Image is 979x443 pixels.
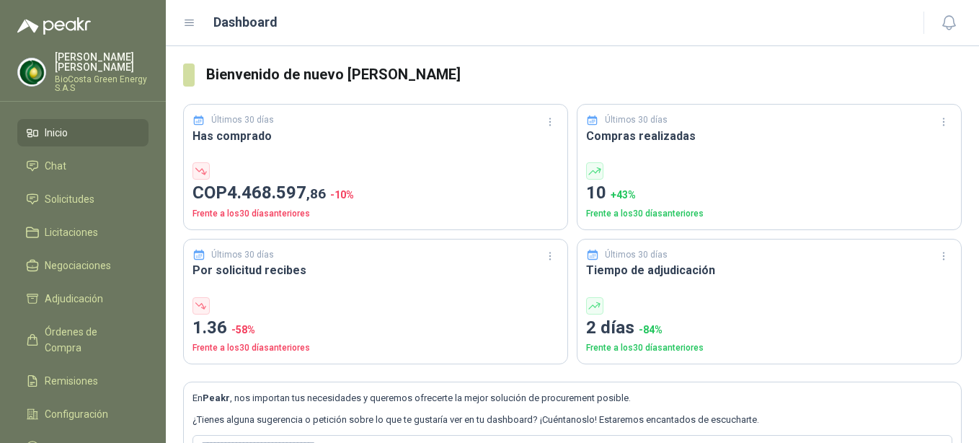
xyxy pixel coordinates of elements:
span: -84 % [639,324,663,335]
span: -10 % [330,189,354,201]
img: Company Logo [18,58,45,86]
a: Configuración [17,400,149,428]
p: En , nos importan tus necesidades y queremos ofrecerte la mejor solución de procurement posible. [192,391,952,405]
p: BioCosta Green Energy S.A.S [55,75,149,92]
span: 4.468.597 [227,183,326,203]
p: 2 días [586,315,952,342]
span: Chat [45,158,66,174]
h3: Tiempo de adjudicación [586,261,952,279]
p: COP [192,180,559,207]
p: Frente a los 30 días anteriores [192,207,559,221]
p: 10 [586,180,952,207]
a: Órdenes de Compra [17,318,149,361]
span: Órdenes de Compra [45,324,135,356]
a: Remisiones [17,367,149,395]
span: Remisiones [45,373,98,389]
p: Últimos 30 días [211,248,274,262]
span: + 43 % [611,189,636,201]
img: Logo peakr [17,17,91,35]
p: Frente a los 30 días anteriores [192,341,559,355]
p: [PERSON_NAME] [PERSON_NAME] [55,52,149,72]
span: ,86 [306,185,326,202]
span: Configuración [45,406,108,422]
span: Adjudicación [45,291,103,307]
a: Licitaciones [17,219,149,246]
h3: Compras realizadas [586,127,952,145]
p: Últimos 30 días [211,113,274,127]
span: -58 % [231,324,255,335]
a: Adjudicación [17,285,149,312]
a: Solicitudes [17,185,149,213]
h3: Has comprado [192,127,559,145]
span: Negociaciones [45,258,111,273]
a: Negociaciones [17,252,149,279]
p: Frente a los 30 días anteriores [586,207,952,221]
span: Solicitudes [45,191,94,207]
b: Peakr [203,392,230,403]
p: Últimos 30 días [605,113,668,127]
a: Inicio [17,119,149,146]
p: Últimos 30 días [605,248,668,262]
h3: Bienvenido de nuevo [PERSON_NAME] [206,63,962,86]
a: Chat [17,152,149,180]
h3: Por solicitud recibes [192,261,559,279]
span: Licitaciones [45,224,98,240]
p: Frente a los 30 días anteriores [586,341,952,355]
p: ¿Tienes alguna sugerencia o petición sobre lo que te gustaría ver en tu dashboard? ¡Cuéntanoslo! ... [192,413,952,427]
span: Inicio [45,125,68,141]
p: 1.36 [192,315,559,342]
h1: Dashboard [213,12,278,32]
